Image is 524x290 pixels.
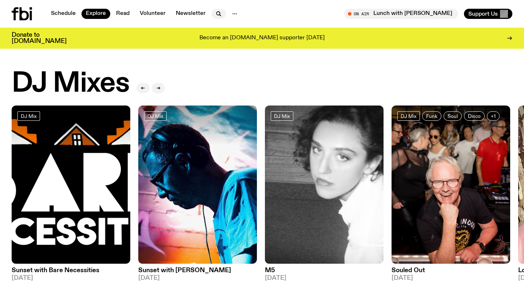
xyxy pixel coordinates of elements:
span: Support Us [468,11,498,17]
a: DJ Mix [397,111,420,121]
img: Bare Necessities [12,106,130,264]
span: [DATE] [265,275,384,281]
a: M5[DATE] [265,264,384,281]
h3: Sunset with Bare Necessities [12,267,130,274]
h3: Donate to [DOMAIN_NAME] [12,32,67,44]
a: Read [112,9,134,19]
a: DJ Mix [271,111,293,121]
a: Newsletter [171,9,210,19]
img: Simon Caldwell stands side on, looking downwards. He has headphones on. Behind him is a brightly ... [138,106,257,264]
span: DJ Mix [21,113,37,119]
p: Become an [DOMAIN_NAME] supporter [DATE] [199,35,325,41]
span: Soul [448,113,458,119]
span: DJ Mix [147,113,163,119]
h3: Souled Out [392,267,510,274]
a: Sunset with [PERSON_NAME][DATE] [138,264,257,281]
a: Souled Out[DATE] [392,264,510,281]
button: On AirLunch with [PERSON_NAME] [344,9,458,19]
span: [DATE] [12,275,130,281]
span: Funk [426,113,437,119]
img: A black and white photo of Lilly wearing a white blouse and looking up at the camera. [265,106,384,264]
a: DJ Mix [17,111,40,121]
button: +1 [487,111,500,121]
a: Volunteer [135,9,170,19]
h2: DJ Mixes [12,70,129,98]
span: DJ Mix [401,113,417,119]
span: Disco [468,113,481,119]
a: Funk [422,111,441,121]
a: DJ Mix [144,111,167,121]
h3: M5 [265,267,384,274]
a: Sunset with Bare Necessities[DATE] [12,264,130,281]
span: +1 [491,113,496,119]
a: Schedule [47,9,80,19]
span: [DATE] [392,275,510,281]
a: Explore [82,9,110,19]
span: [DATE] [138,275,257,281]
span: DJ Mix [274,113,290,119]
h3: Sunset with [PERSON_NAME] [138,267,257,274]
a: Soul [444,111,462,121]
a: Disco [464,111,485,121]
button: Support Us [464,9,512,19]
